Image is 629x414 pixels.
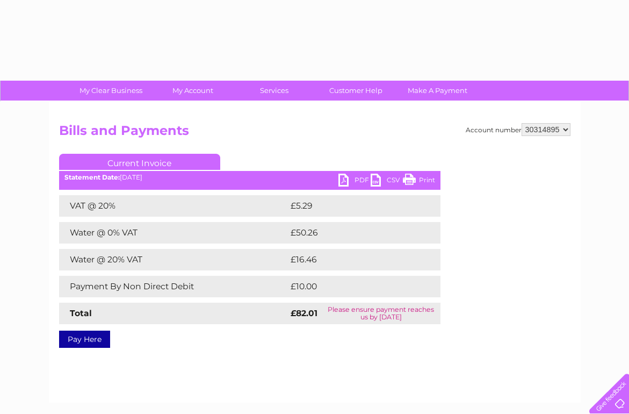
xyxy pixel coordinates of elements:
[403,174,435,189] a: Print
[393,81,482,101] a: Make A Payment
[70,308,92,318] strong: Total
[466,123,570,136] div: Account number
[59,331,110,348] a: Pay Here
[64,173,120,181] b: Statement Date:
[59,123,570,144] h2: Bills and Payments
[59,174,440,181] div: [DATE]
[148,81,237,101] a: My Account
[322,303,440,324] td: Please ensure payment reaches us by [DATE]
[371,174,403,189] a: CSV
[59,222,288,244] td: Water @ 0% VAT
[338,174,371,189] a: PDF
[59,276,288,297] td: Payment By Non Direct Debit
[288,276,418,297] td: £10.00
[59,249,288,270] td: Water @ 20% VAT
[288,195,415,217] td: £5.29
[288,249,418,270] td: £16.46
[59,195,288,217] td: VAT @ 20%
[291,308,317,318] strong: £82.01
[288,222,419,244] td: £50.26
[67,81,155,101] a: My Clear Business
[59,154,220,170] a: Current Invoice
[230,81,319,101] a: Services
[312,81,400,101] a: Customer Help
